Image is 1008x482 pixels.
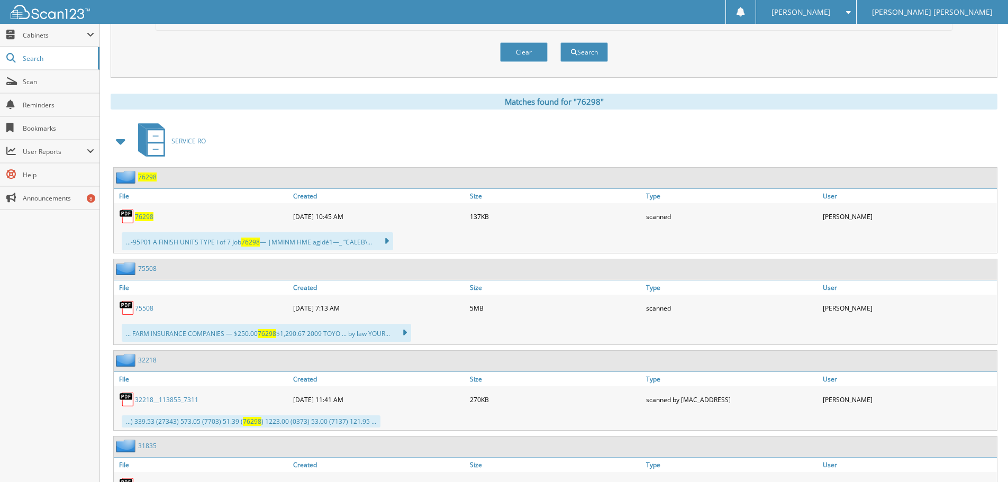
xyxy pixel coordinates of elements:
span: 76298 [258,329,276,338]
img: scan123-logo-white.svg [11,5,90,19]
div: [DATE] 7:13 AM [290,297,467,319]
span: Reminders [23,101,94,110]
div: [PERSON_NAME] [820,389,997,410]
span: [PERSON_NAME] [771,9,831,15]
a: Type [643,372,820,386]
img: folder2.png [116,262,138,275]
span: Cabinets [23,31,87,40]
div: [PERSON_NAME] [820,297,997,319]
a: File [114,458,290,472]
div: Matches found for "76298" [111,94,997,110]
button: Clear [500,42,548,62]
div: ...-95P01 A FINISH UNITS TYPE i of 7 Job — |MMINM HME agidé1—_ “CALEB\... [122,232,393,250]
a: User [820,458,997,472]
a: Type [643,458,820,472]
span: Search [23,54,93,63]
a: 32218__113855_7311 [135,395,198,404]
a: 75508 [138,264,157,273]
div: 8 [87,194,95,203]
div: 270KB [467,389,644,410]
div: 137KB [467,206,644,227]
div: ...) 339.53 (27343) 573.05 (7703) 51.39 ( ) 1223.00 (0373) 53.00 (7137) 121.95 ... [122,415,380,428]
img: PDF.png [119,208,135,224]
img: folder2.png [116,353,138,367]
a: SERVICE RO [132,120,206,162]
div: [DATE] 11:41 AM [290,389,467,410]
a: 76298 [138,172,157,181]
span: [PERSON_NAME] [PERSON_NAME] [872,9,993,15]
span: Scan [23,77,94,86]
a: Type [643,280,820,295]
a: 31835 [138,441,157,450]
a: File [114,189,290,203]
div: scanned by [MAC_ADDRESS] [643,389,820,410]
span: SERVICE RO [171,137,206,145]
div: [DATE] 10:45 AM [290,206,467,227]
a: User [820,372,997,386]
a: File [114,372,290,386]
img: folder2.png [116,170,138,184]
button: Search [560,42,608,62]
span: 76298 [243,417,261,426]
div: [PERSON_NAME] [820,206,997,227]
a: Created [290,372,467,386]
a: 32218 [138,356,157,365]
span: Bookmarks [23,124,94,133]
a: Size [467,458,644,472]
img: PDF.png [119,392,135,407]
a: File [114,280,290,295]
span: User Reports [23,147,87,156]
span: 76298 [241,238,260,247]
img: PDF.png [119,300,135,316]
a: Type [643,189,820,203]
img: folder2.png [116,439,138,452]
a: Size [467,372,644,386]
div: 5MB [467,297,644,319]
a: Size [467,280,644,295]
a: Size [467,189,644,203]
a: Created [290,189,467,203]
span: Help [23,170,94,179]
a: 76298 [135,212,153,221]
a: 75508 [135,304,153,313]
a: User [820,280,997,295]
a: Created [290,458,467,472]
div: scanned [643,206,820,227]
span: Announcements [23,194,94,203]
a: Created [290,280,467,295]
div: scanned [643,297,820,319]
div: ... FARM INSURANCE COMPANIES — $250.00 $1,290.67 2009 TOYO ... by law YOUR... [122,324,411,342]
a: User [820,189,997,203]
